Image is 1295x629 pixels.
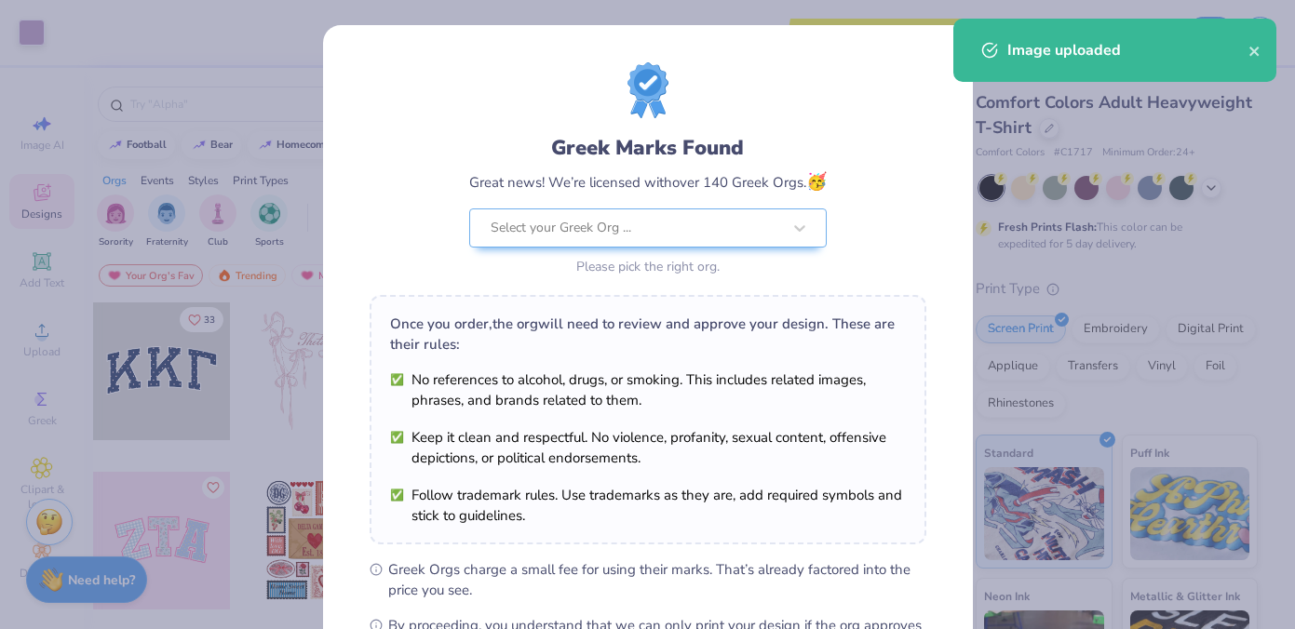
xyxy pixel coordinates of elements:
li: Follow trademark rules. Use trademarks as they are, add required symbols and stick to guidelines. [390,485,906,526]
li: No references to alcohol, drugs, or smoking. This includes related images, phrases, and brands re... [390,369,906,410]
div: Image uploaded [1007,39,1248,61]
div: Great news! We’re licensed with over 140 Greek Orgs. [469,169,827,194]
div: Greek Marks Found [469,133,827,163]
img: license-marks-badge.png [627,62,668,118]
span: Greek Orgs charge a small fee for using their marks. That’s already factored into the price you see. [388,559,926,600]
li: Keep it clean and respectful. No violence, profanity, sexual content, offensive depictions, or po... [390,427,906,468]
button: close [1248,39,1261,61]
div: Please pick the right org. [469,257,827,276]
span: 🥳 [806,170,827,193]
div: Once you order, the org will need to review and approve your design. These are their rules: [390,314,906,355]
